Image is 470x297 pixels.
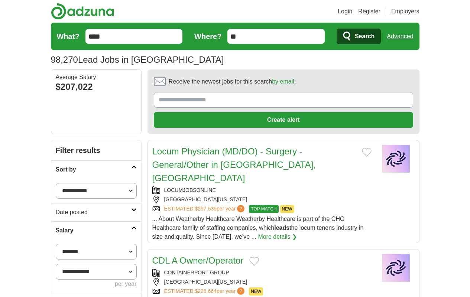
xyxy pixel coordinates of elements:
div: [GEOGRAPHIC_DATA][US_STATE] [152,278,372,286]
h2: Date posted [56,208,131,217]
img: Adzuna logo [51,3,114,20]
button: Add to favorite jobs [362,148,372,157]
img: Company logo [377,145,415,173]
a: Login [338,7,352,16]
div: CONTAINERPORT GROUP [152,269,372,277]
div: [GEOGRAPHIC_DATA][US_STATE] [152,196,372,203]
a: Salary [51,221,141,239]
span: ... About Weatherby Healthcare Weatherby Healthcare is part of the CHG Healthcare family of staff... [152,216,364,240]
span: NEW [249,287,263,296]
a: Locum Physician (MD/DO) - Surgery - General/Other in [GEOGRAPHIC_DATA], [GEOGRAPHIC_DATA] [152,146,316,183]
div: LOCUMJOBSONLINE [152,186,372,194]
a: ESTIMATED:$228,664per year? [164,287,246,296]
a: Date posted [51,203,141,221]
h2: Sort by [56,165,131,174]
h1: Lead Jobs in [GEOGRAPHIC_DATA] [51,55,224,65]
a: More details ❯ [258,232,297,241]
span: NEW [280,205,294,213]
label: Where? [194,31,221,42]
span: Receive the newest jobs for this search : [169,77,296,86]
button: Add to favorite jobs [249,257,259,266]
a: by email [272,78,294,85]
img: Company logo [377,254,415,282]
span: ? [237,287,244,295]
a: Advanced [387,29,413,44]
span: Search [355,29,375,44]
a: CDL A Owner/Operator [152,255,244,265]
div: $207,022 [56,80,137,94]
span: TOP MATCH [249,205,278,213]
strong: leads [274,225,289,231]
a: Sort by [51,160,141,179]
h2: Filter results [51,140,141,160]
a: Register [358,7,380,16]
button: Create alert [154,112,413,128]
a: ESTIMATED:$297,535per year? [164,205,246,213]
div: Average Salary [56,74,137,80]
a: Employers [391,7,419,16]
span: ? [237,205,244,212]
span: 98,270 [51,53,78,66]
span: $228,664 [195,288,216,294]
span: $297,535 [195,206,216,212]
label: What? [57,31,80,42]
button: Search [337,29,381,44]
div: per year [56,280,137,288]
h2: Salary [56,226,131,235]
